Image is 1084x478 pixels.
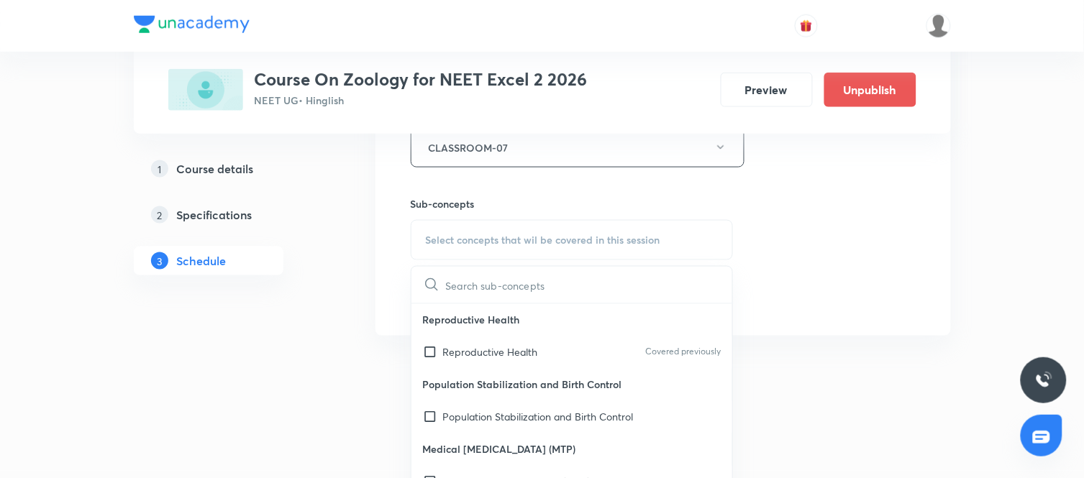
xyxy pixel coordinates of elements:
h5: Specifications [177,206,252,224]
a: Company Logo [134,16,250,37]
a: 2Specifications [134,201,329,229]
p: Covered previously [645,346,721,359]
button: Unpublish [824,73,916,107]
img: Company Logo [134,16,250,33]
button: avatar [795,14,818,37]
p: NEET UG • Hinglish [255,93,588,108]
p: Medical [MEDICAL_DATA] (MTP) [411,433,733,466]
p: Population Stabilization and Birth Control [411,369,733,401]
img: avatar [800,19,813,32]
p: Population Stabilization and Birth Control [443,410,634,425]
p: Reproductive Health [443,345,538,360]
h5: Schedule [177,252,227,270]
input: Search sub-concepts [446,267,733,303]
h3: Course On Zoology for NEET Excel 2 2026 [255,69,588,90]
img: ttu [1035,372,1052,389]
p: Reproductive Health [411,304,733,336]
p: 2 [151,206,168,224]
p: 3 [151,252,168,270]
p: 1 [151,160,168,178]
h6: Sub-concepts [411,196,734,211]
img: Md Khalid Hasan Ansari [926,14,951,38]
button: CLASSROOM-07 [411,128,744,167]
span: Select concepts that wil be covered in this session [426,234,660,246]
img: D6BE5F9F-F1F3-4513-9E80-5739D06C3CF3_plus.png [168,69,243,111]
button: Preview [721,73,813,107]
a: 1Course details [134,155,329,183]
h5: Course details [177,160,254,178]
